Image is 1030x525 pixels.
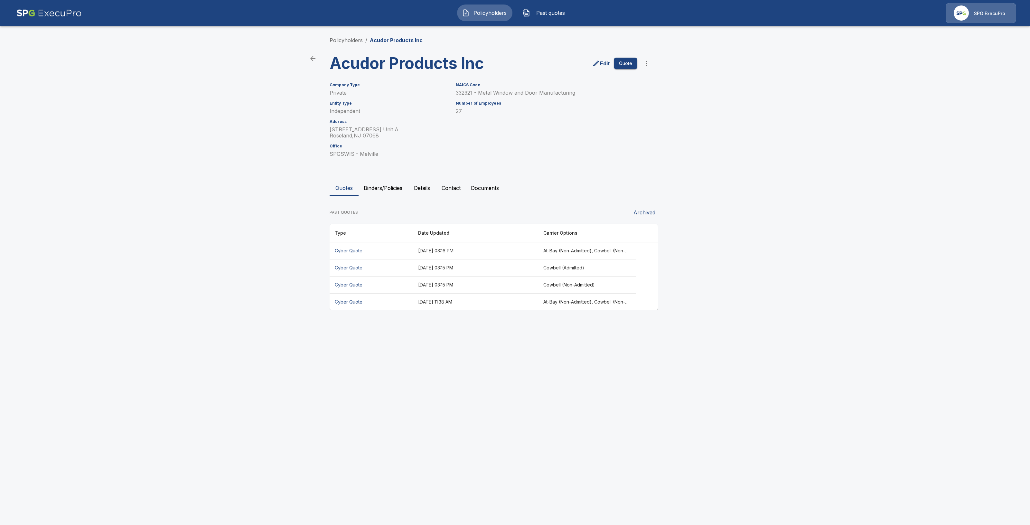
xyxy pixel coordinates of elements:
img: AA Logo [16,3,82,23]
button: Past quotes IconPast quotes [518,5,573,21]
th: Cyber Quote [330,242,413,259]
th: Cowbell (Admitted) [538,259,636,277]
th: Cyber Quote [330,277,413,294]
th: [DATE] 03:15 PM [413,277,538,294]
p: Edit [600,60,610,67]
a: Agency IconSPG ExecuPro [946,3,1016,23]
button: Policyholders IconPolicyholders [457,5,512,21]
button: Documents [466,180,504,196]
p: 27 [456,108,637,114]
th: [DATE] 03:16 PM [413,242,538,259]
button: Quote [614,58,637,70]
th: [DATE] 03:15 PM [413,259,538,277]
p: SPG ExecuPro [974,10,1005,17]
th: Carrier Options [538,224,636,242]
h6: Entity Type [330,101,448,106]
a: back [306,52,319,65]
h6: Address [330,119,448,124]
button: Binders/Policies [359,180,407,196]
span: Policyholders [472,9,508,17]
button: Details [407,180,436,196]
th: At-Bay (Non-Admitted), Cowbell (Non-Admitted), Cowbell (Admitted), Corvus Cyber (Non-Admitted), T... [538,294,636,311]
a: Policyholders [330,37,363,43]
button: more [640,57,653,70]
h3: Acudor Products Inc [330,54,489,72]
h6: NAICS Code [456,83,637,87]
h6: Number of Employees [456,101,637,106]
button: Archived [631,206,658,219]
p: 332321 - Metal Window and Door Manufacturing [456,90,637,96]
button: Quotes [330,180,359,196]
span: Past quotes [533,9,568,17]
p: Independent [330,108,448,114]
th: Type [330,224,413,242]
h6: Company Type [330,83,448,87]
p: PAST QUOTES [330,210,358,215]
img: Policyholders Icon [462,9,470,17]
th: [DATE] 11:38 AM [413,294,538,311]
h6: Office [330,144,448,148]
li: / [365,36,367,44]
a: edit [591,58,611,69]
div: policyholder tabs [330,180,700,196]
th: Date Updated [413,224,538,242]
th: At-Bay (Non-Admitted), Cowbell (Non-Admitted), Cowbell (Admitted), Corvus Cyber (Non-Admitted), T... [538,242,636,259]
table: responsive table [330,224,658,310]
th: Cowbell (Non-Admitted) [538,277,636,294]
p: Private [330,90,448,96]
img: Agency Icon [954,5,969,21]
nav: breadcrumb [330,36,423,44]
button: Contact [436,180,466,196]
th: Cyber Quote [330,294,413,311]
p: [STREET_ADDRESS] Unit A Roseland , NJ 07068 [330,127,448,139]
img: Past quotes Icon [522,9,530,17]
p: SPGSWIS - Melville [330,151,448,157]
th: Cyber Quote [330,259,413,277]
p: Acudor Products Inc [370,36,423,44]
